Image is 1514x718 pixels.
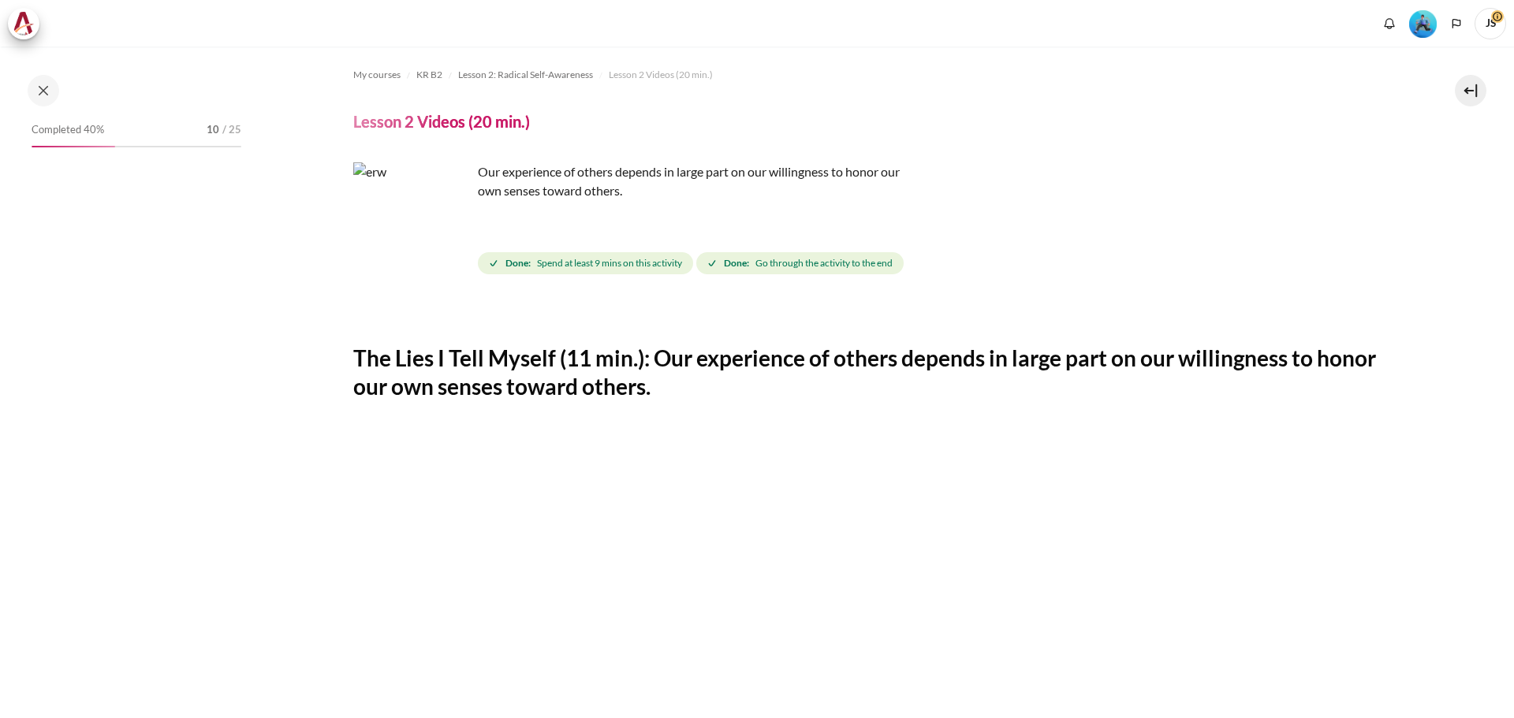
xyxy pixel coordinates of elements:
strong: Done: [505,256,531,270]
span: / 25 [222,122,241,138]
button: Languages [1445,12,1468,35]
div: Show notification window with no new notifications [1378,12,1401,35]
h2: The Lies I Tell Myself (11 min.): Our experience of others depends in large part on our willingne... [353,344,1402,401]
a: KR B2 [416,65,442,84]
a: Level #3 [1403,9,1443,38]
span: Lesson 2: Radical Self-Awareness [458,68,593,82]
a: Architeck Architeck [8,8,47,39]
span: Go through the activity to the end [755,256,893,270]
img: erw [353,162,472,281]
strong: Done: [724,256,749,270]
a: My courses [353,65,401,84]
h4: Lesson 2 Videos (20 min.) [353,111,530,132]
p: Our experience of others depends in large part on our willingness to honor our own senses toward ... [353,162,905,200]
span: Completed 40% [32,122,104,138]
img: Architeck [13,12,35,35]
a: User menu [1475,8,1506,39]
div: 40% [32,146,115,147]
div: Level #3 [1409,9,1437,38]
img: Level #3 [1409,10,1437,38]
span: JS [1475,8,1506,39]
span: KR B2 [416,68,442,82]
nav: Navigation bar [353,62,1402,87]
span: Spend at least 9 mins on this activity [537,256,682,270]
div: Completion requirements for Lesson 2 Videos (20 min.) [478,249,907,277]
a: Lesson 2: Radical Self-Awareness [458,65,593,84]
a: Lesson 2 Videos (20 min.) [609,65,713,84]
span: My courses [353,68,401,82]
span: Lesson 2 Videos (20 min.) [609,68,713,82]
span: 10 [207,122,219,138]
